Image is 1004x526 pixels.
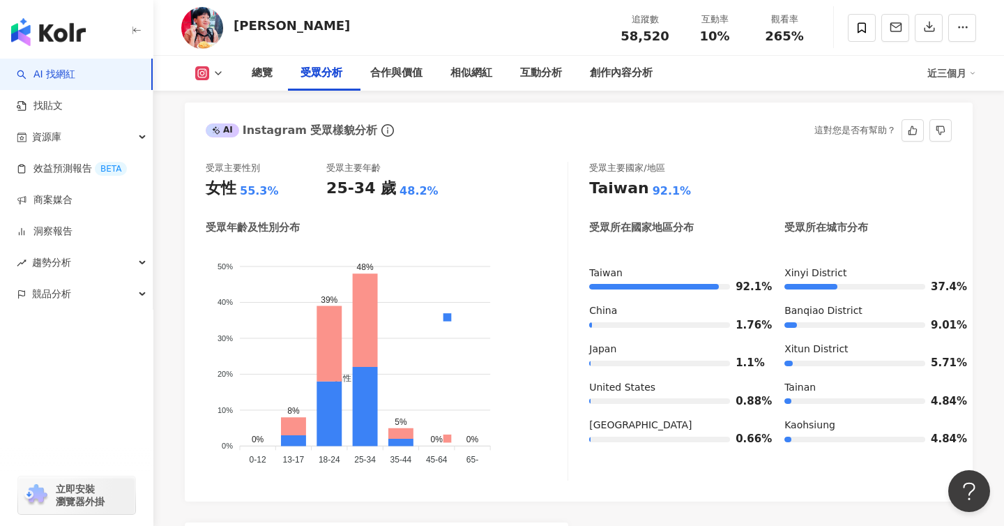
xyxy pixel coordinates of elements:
div: Tainan [784,381,952,395]
tspan: 40% [218,298,233,306]
div: 受眾分析 [301,65,342,82]
div: Japan [589,343,756,356]
tspan: 45-64 [426,456,448,465]
div: 92.1% [653,183,692,199]
tspan: 0% [222,442,233,450]
span: info-circle [379,122,396,139]
tspan: 20% [218,370,233,378]
div: 25-34 歲 [326,178,396,200]
a: 找貼文 [17,99,63,113]
div: 受眾主要性別 [206,162,260,174]
span: like [908,126,918,135]
div: 55.3% [240,183,279,199]
div: Xinyi District [784,266,952,280]
span: 265% [765,29,804,43]
div: United States [589,381,756,395]
span: 10% [699,29,729,43]
span: 5.71% [931,358,952,368]
div: China [589,304,756,318]
tspan: 25-34 [354,456,376,465]
a: 效益預測報告BETA [17,162,127,176]
span: dislike [936,126,945,135]
div: 近三個月 [927,62,976,84]
tspan: 10% [218,406,233,414]
tspan: 50% [218,262,233,270]
a: 洞察報告 [17,225,73,239]
div: Xitun District [784,343,952,356]
div: 受眾所在城市分布 [784,220,868,235]
a: searchAI 找網紅 [17,68,75,82]
span: 競品分析 [32,278,71,310]
div: 受眾所在國家地區分布 [589,220,694,235]
div: 這對您是否有幫助？ [814,120,896,141]
span: 0.66% [736,434,756,444]
a: 商案媒合 [17,193,73,207]
tspan: 35-44 [390,456,412,465]
tspan: 0-12 [250,456,266,465]
a: chrome extension立即安裝 瀏覽器外掛 [18,476,135,514]
img: KOL Avatar [181,7,223,49]
span: rise [17,258,26,268]
div: 受眾年齡及性別分布 [206,220,300,235]
div: Instagram 受眾樣貌分析 [206,123,377,138]
div: 觀看率 [758,13,811,27]
span: 0.88% [736,396,756,407]
span: 趨勢分析 [32,247,71,278]
div: 總覽 [252,65,273,82]
span: 92.1% [736,282,756,292]
div: [PERSON_NAME] [234,17,350,34]
div: [GEOGRAPHIC_DATA] [589,419,756,433]
span: 1.1% [736,358,756,368]
div: 互動分析 [520,65,562,82]
div: 受眾主要國家/地區 [589,162,664,174]
div: 相似網紅 [450,65,492,82]
span: 1.76% [736,320,756,331]
span: 9.01% [931,320,952,331]
div: AI [206,123,239,137]
img: logo [11,18,86,46]
iframe: Help Scout Beacon - Open [948,470,990,512]
div: Banqiao District [784,304,952,318]
div: 追蹤數 [618,13,671,27]
span: 資源庫 [32,121,61,153]
div: 48.2% [400,183,439,199]
span: 4.84% [931,396,952,407]
span: 4.84% [931,434,952,444]
div: 互動率 [688,13,741,27]
tspan: 13-17 [283,456,305,465]
tspan: 18-24 [319,456,340,465]
div: 創作內容分析 [590,65,653,82]
div: 女性 [206,178,236,200]
img: chrome extension [22,484,50,506]
div: 受眾主要年齡 [326,162,381,174]
span: 58,520 [621,29,669,43]
tspan: 30% [218,334,233,343]
div: Kaohsiung [784,419,952,433]
div: Taiwan [589,266,756,280]
div: 合作與價值 [370,65,423,82]
span: 立即安裝 瀏覽器外掛 [56,483,105,508]
tspan: 65- [466,456,478,465]
div: Taiwan [589,178,648,200]
span: 37.4% [931,282,952,292]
